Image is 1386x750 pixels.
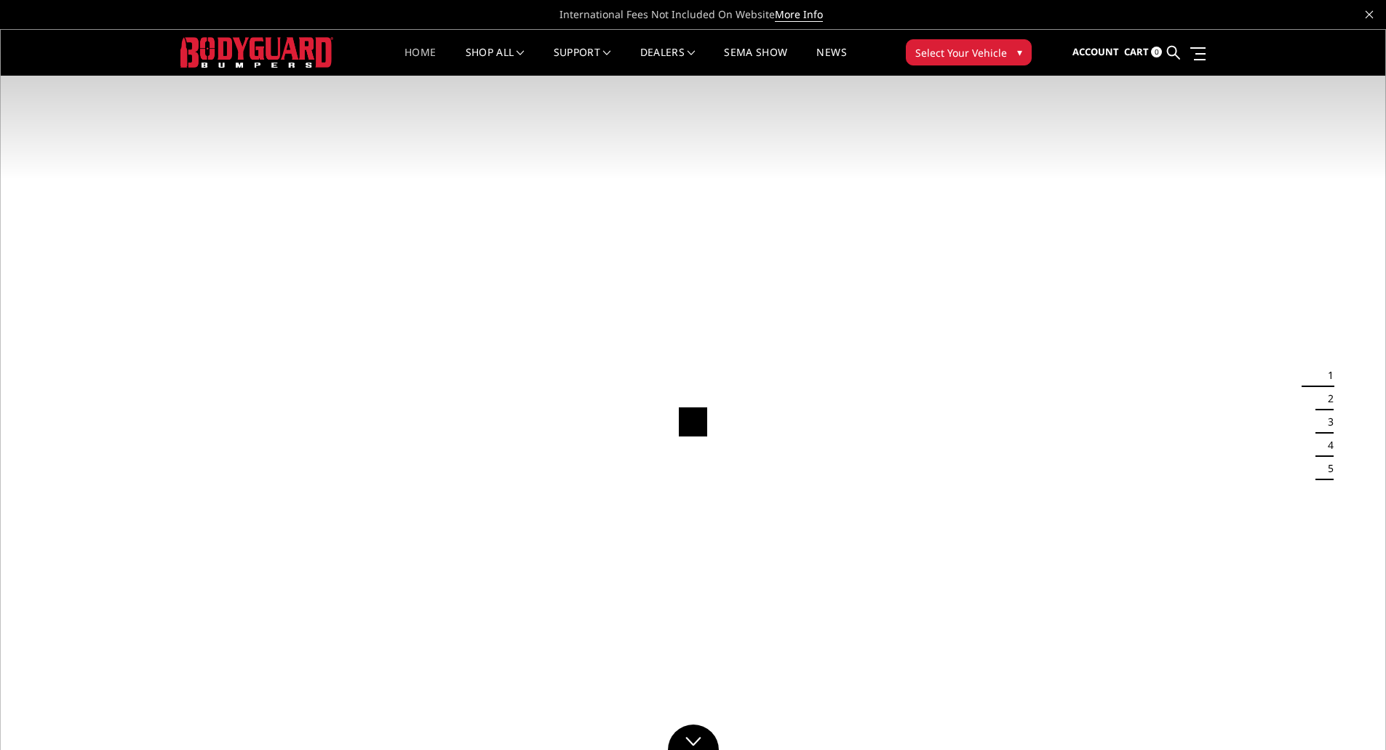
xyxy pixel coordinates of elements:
[180,37,333,67] img: BODYGUARD BUMPERS
[1017,44,1022,60] span: ▾
[554,47,611,76] a: Support
[816,47,846,76] a: News
[906,39,1032,65] button: Select Your Vehicle
[1124,45,1149,58] span: Cart
[1072,45,1119,58] span: Account
[1151,47,1162,57] span: 0
[1124,33,1162,72] a: Cart 0
[640,47,696,76] a: Dealers
[466,47,525,76] a: shop all
[405,47,436,76] a: Home
[668,725,719,750] a: Click to Down
[1319,387,1334,410] button: 2 of 5
[1072,33,1119,72] a: Account
[1319,434,1334,457] button: 4 of 5
[1319,410,1334,434] button: 3 of 5
[724,47,787,76] a: SEMA Show
[915,45,1007,60] span: Select Your Vehicle
[775,7,823,22] a: More Info
[1319,364,1334,387] button: 1 of 5
[1319,457,1334,480] button: 5 of 5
